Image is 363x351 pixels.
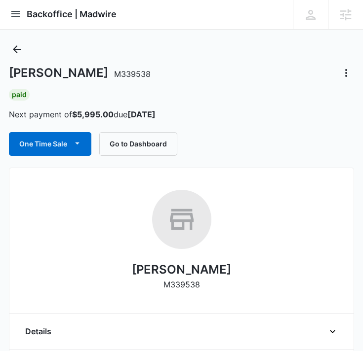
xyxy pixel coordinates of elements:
button: Go to Dashboard [99,132,177,156]
button: One Time Sale [9,132,91,156]
img: tab_domain_overview_orange.svg [27,57,35,65]
strong: [DATE] [127,109,156,119]
div: v 4.0.25 [28,16,48,24]
div: Paid [9,89,30,101]
span: M339538 [114,69,151,79]
p: Next payment of due [9,108,156,120]
div: Domain Overview [38,58,88,65]
img: logo_orange.svg [16,16,24,24]
button: Actions [338,65,354,81]
button: open subnavigation menu [10,8,22,20]
h1: [PERSON_NAME] [9,66,151,80]
span: Details [25,325,51,337]
strong: $5,995.00 [72,109,114,119]
h2: [PERSON_NAME] [132,261,231,279]
p: M339538 [163,279,200,290]
div: Domain: [DOMAIN_NAME] [26,26,109,34]
div: Keywords by Traffic [109,58,166,65]
img: tab_keywords_by_traffic_grey.svg [98,57,106,65]
span: Backoffice | Madwire [27,9,117,19]
button: Back [9,41,25,57]
img: website_grey.svg [16,26,24,34]
button: Details [25,325,337,337]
